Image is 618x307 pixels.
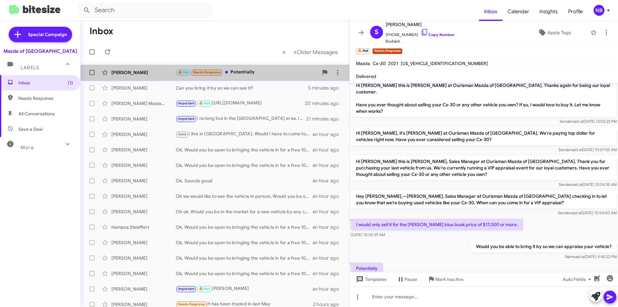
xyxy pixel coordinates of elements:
[9,27,72,42] a: Special Campaign
[111,162,176,168] div: [PERSON_NAME]
[386,38,454,44] span: Buyback
[68,80,73,86] span: (1)
[563,2,588,21] a: Profile
[111,147,176,153] div: [PERSON_NAME]
[351,127,617,145] p: Hi [PERSON_NAME], it's [PERSON_NAME] at Ourisman Mazda of [GEOGRAPHIC_DATA]. We're paying top dol...
[176,130,313,138] div: I live in [GEOGRAPHIC_DATA]. Would I have to come to the [GEOGRAPHIC_DATA] location?
[435,273,464,285] span: Mark Inactive
[405,273,417,285] span: Pause
[313,224,344,230] div: an hour ago
[375,27,379,37] span: S
[176,115,306,122] div: I no long live in the [GEOGRAPHIC_DATA] area, I can give you the mileage and other facts if you n...
[350,273,392,285] button: Templates
[572,119,584,124] span: said at
[557,273,599,285] button: Auto Fields
[392,273,422,285] button: Pause
[111,255,176,261] div: [PERSON_NAME]
[178,101,195,105] span: Important
[279,45,342,59] nav: Page navigation example
[289,45,342,59] button: Next
[111,208,176,215] div: [PERSON_NAME]
[176,224,313,230] div: Ok, Would you be open to bringing the vehicle in for a free 10-15 mintue apprisal?
[422,273,469,285] button: Mark Inactive
[176,147,313,153] div: Ok, Would you be open to bringing the vehicle in for a free 10-15 mintue apprisal?
[534,2,563,21] a: Insights
[176,177,313,184] div: Ok, Sounds good
[111,116,176,122] div: [PERSON_NAME]
[111,286,176,292] div: [PERSON_NAME]
[558,210,617,215] span: Sender [DATE] 10:54:00 AM
[558,147,617,152] span: Sender [DATE] 10:57:50 AM
[176,193,313,199] div: Ok we would like to see the vehicle in person, Would you be open to bringing the vehicle in for a...
[28,31,67,38] span: Special Campaign
[176,69,318,76] div: Potentially
[372,48,402,54] small: Needs Response
[18,80,73,86] span: Inbox
[313,162,344,168] div: an hour ago
[313,177,344,184] div: an hour ago
[313,131,344,138] div: an hour ago
[588,5,611,16] button: NB
[356,61,370,66] span: Mazda
[18,95,73,101] span: Needs Response
[356,73,376,79] span: Delivered
[351,263,383,274] p: Potentially
[111,85,176,91] div: [PERSON_NAME]
[373,61,386,66] span: Cx-30
[176,85,308,91] div: Can you bring it by so we can see it?
[313,286,344,292] div: an hour ago
[571,182,583,187] span: said at
[111,69,176,76] div: [PERSON_NAME]
[308,85,344,91] div: 5 minutes ago
[479,2,502,21] span: Inbox
[351,156,617,180] p: Hi [PERSON_NAME] this is [PERSON_NAME], Sales Manager at Ourisman Mazda of [GEOGRAPHIC_DATA]. Tha...
[282,48,286,56] span: «
[559,182,617,187] span: Sender [DATE] 10:54:35 AM
[313,255,344,261] div: an hour ago
[178,117,195,121] span: Important
[278,45,290,59] button: Previous
[355,273,387,285] span: Templates
[199,287,210,291] span: 🔥 Hot
[111,239,176,246] div: [PERSON_NAME]
[178,287,195,291] span: Important
[111,270,176,277] div: [PERSON_NAME]
[193,70,220,74] span: Needs Response
[570,210,582,215] span: said at
[313,193,344,199] div: an hour ago
[401,61,488,66] span: [US_VEHICLE_IDENTIFICATION_NUMBER]
[471,241,617,252] p: Would you be able to bring it by so we can appraise your vehicle?
[386,28,454,38] span: [PHONE_NUMBER]
[176,100,305,107] div: [URL][DOMAIN_NAME]
[178,302,205,306] span: Needs Response
[111,224,176,230] div: Hampus Steisffert
[502,2,534,21] a: Calendar
[178,132,187,136] span: Sales
[594,5,604,16] div: NB
[356,48,370,54] small: 🔥 Hot
[78,3,213,18] input: Search
[111,177,176,184] div: [PERSON_NAME]
[305,100,344,107] div: 20 minutes ago
[293,48,297,56] span: »
[89,26,113,36] h1: Inbox
[18,110,55,117] span: All Conversations
[521,27,587,38] button: Apply Tags
[560,119,617,124] span: Sender [DATE] 12:05:23 PM
[176,208,313,215] div: Oh ok, Would you be in the market for a new vehicle by any chance?
[563,273,594,285] span: Auto Fields
[574,254,585,259] span: said at
[351,232,385,237] span: [DATE] 10:55:39 AM
[351,219,523,230] p: I would only sell it for the [PERSON_NAME] blue book price of $17,000 or more.
[388,61,398,66] span: 2021
[548,27,571,38] span: Apply Tags
[178,70,189,74] span: 🔥 Hot
[565,254,617,259] span: Naim [DATE] 4:40:22 PM
[351,80,617,117] p: Hi [PERSON_NAME] this is [PERSON_NAME] at Ourisman Mazda of [GEOGRAPHIC_DATA]. Thanks again for b...
[111,100,176,107] div: [PERSON_NAME] Mostacilla [PERSON_NAME]
[176,162,313,168] div: Ok, Would you be open to bringing the vehicle in for a free 10-15 mintue apprisal?
[176,255,313,261] div: Ok, Would you be open to bringing the vehicle in for a free 10-15 mintue apprisal?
